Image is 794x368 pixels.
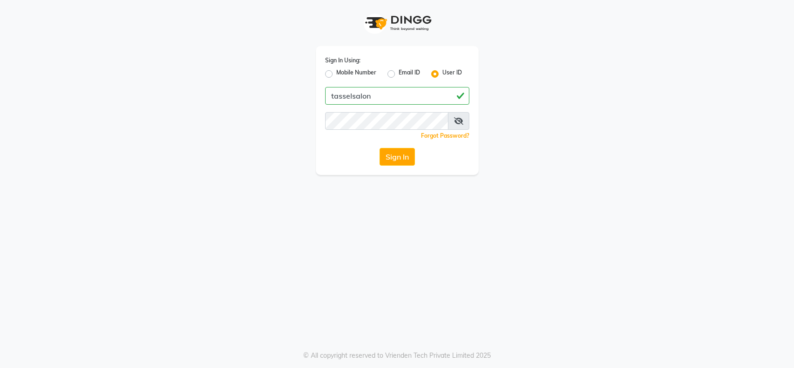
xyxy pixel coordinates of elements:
[399,68,420,80] label: Email ID
[325,87,469,105] input: Username
[421,132,469,139] a: Forgot Password?
[325,112,448,130] input: Username
[442,68,462,80] label: User ID
[325,56,360,65] label: Sign In Using:
[336,68,376,80] label: Mobile Number
[360,9,434,37] img: logo1.svg
[380,148,415,166] button: Sign In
